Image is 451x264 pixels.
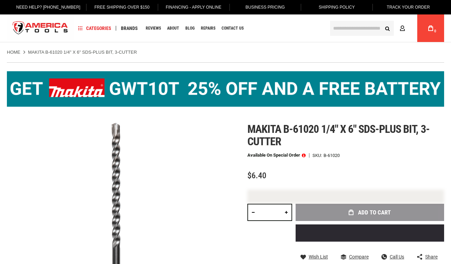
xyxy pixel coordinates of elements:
[118,24,141,33] a: Brands
[381,22,394,35] button: Search
[7,15,74,41] img: America Tools
[324,153,340,158] div: B-61020
[349,254,369,259] span: Compare
[7,71,444,107] img: BOGO: Buy the Makita® XGT IMpact Wrench (GWT10T), get the BL4040 4ah Battery FREE!
[146,26,161,30] span: Reviews
[78,26,111,31] span: Categories
[390,254,404,259] span: Call Us
[7,15,74,41] a: store logo
[143,24,164,33] a: Reviews
[247,123,430,148] span: Makita b-61020 1/4" x 6" sds-plus bit, 3-cutter
[7,49,20,55] a: Home
[319,5,355,10] span: Shipping Policy
[312,153,324,158] strong: SKU
[167,26,179,30] span: About
[341,254,369,260] a: Compare
[247,171,266,180] span: $6.40
[218,24,247,33] a: Contact Us
[300,254,328,260] a: Wish List
[425,254,438,259] span: Share
[198,24,218,33] a: Repairs
[185,26,195,30] span: Blog
[28,50,137,55] strong: MAKITA B-61020 1/4" X 6" SDS-PLUS BIT, 3-CUTTER
[424,14,437,42] a: 0
[222,26,244,30] span: Contact Us
[75,24,114,33] a: Categories
[201,26,215,30] span: Repairs
[164,24,182,33] a: About
[247,153,306,158] p: Available on Special Order
[309,254,328,259] span: Wish List
[121,26,138,31] span: Brands
[182,24,198,33] a: Blog
[434,29,436,33] span: 0
[381,254,404,260] a: Call Us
